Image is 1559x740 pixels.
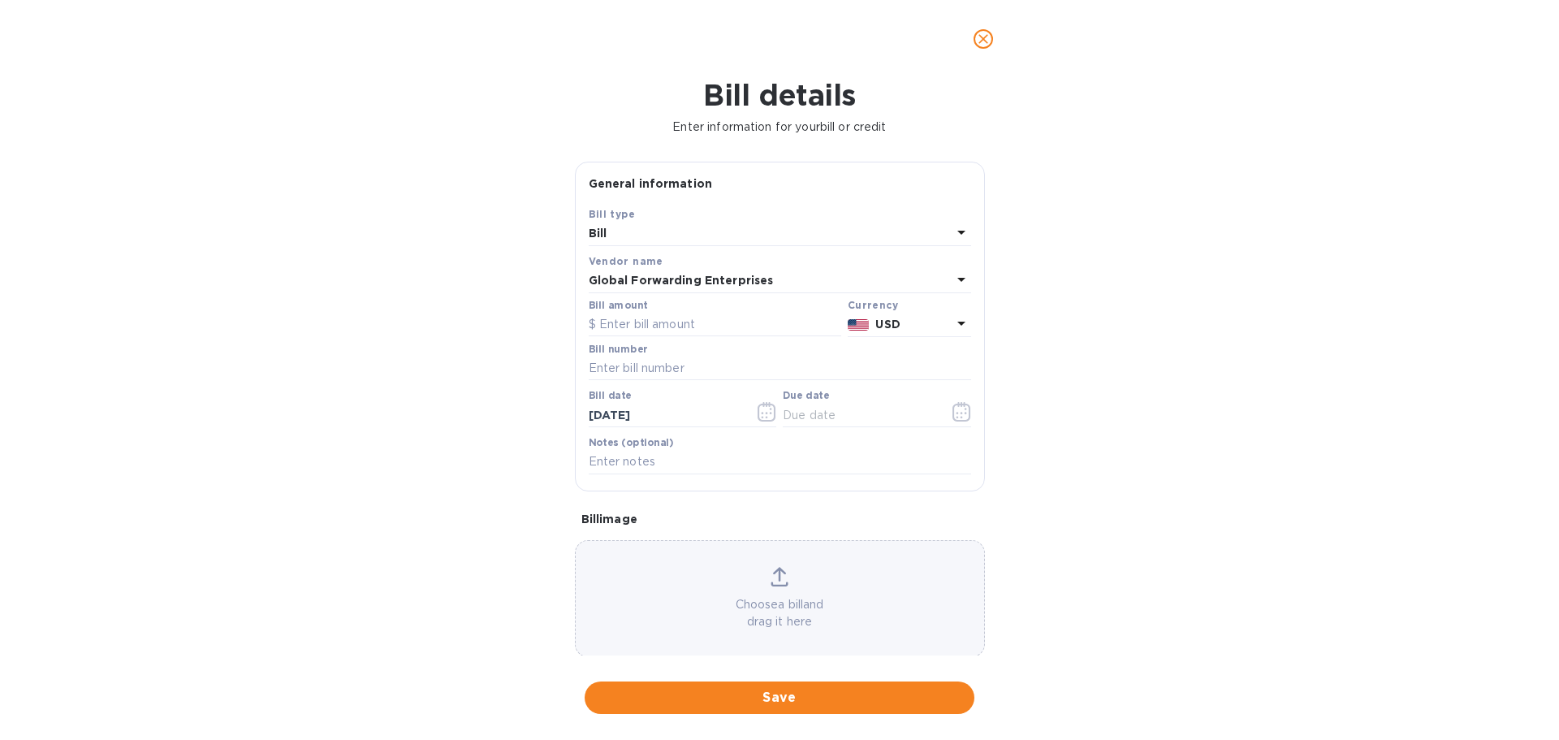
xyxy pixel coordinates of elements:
label: Bill number [589,344,647,354]
b: Bill type [589,208,636,220]
button: Save [585,682,974,714]
b: USD [875,318,900,331]
input: Enter bill number [589,357,971,381]
label: Bill date [589,392,632,401]
input: Due date [783,403,936,427]
b: Currency [848,299,898,311]
p: Enter information for your bill or credit [13,119,1546,136]
input: Select date [589,403,742,427]
label: Bill amount [589,301,647,310]
input: Enter notes [589,450,971,474]
b: Vendor name [589,255,663,267]
b: Global Forwarding Enterprises [589,274,774,287]
p: Choose a bill and drag it here [576,596,984,630]
b: Bill [589,227,607,240]
input: $ Enter bill amount [589,313,841,337]
b: General information [589,177,713,190]
h1: Bill details [13,78,1546,112]
label: Due date [783,392,829,401]
span: Save [598,688,961,708]
button: close [964,19,1003,58]
img: USD [848,319,870,331]
p: Bill image [581,511,978,527]
label: Notes (optional) [589,438,674,448]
